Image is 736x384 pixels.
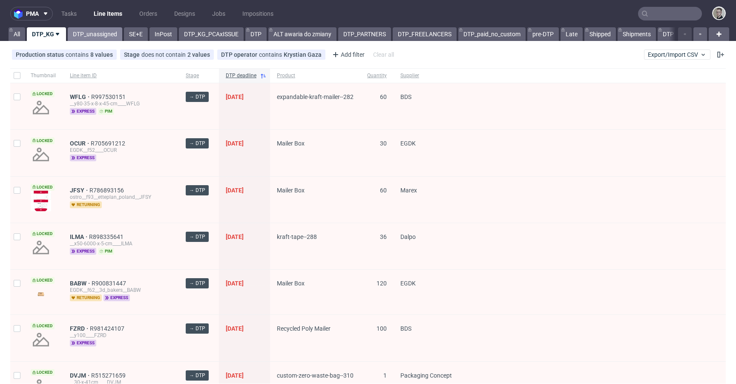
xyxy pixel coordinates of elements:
span: Production status [16,51,66,58]
span: Product [277,72,354,79]
img: version_two_editor_design.png [31,191,51,211]
span: expandable-kraft-mailer--282 [277,93,354,100]
span: 120 [377,280,387,287]
span: pim [98,248,114,255]
span: R900831447 [92,280,128,287]
span: Locked [31,184,55,191]
span: [DATE] [226,140,244,147]
img: Krystian Gaza [713,7,725,19]
span: Quantity [367,72,387,79]
a: DTP [245,27,267,41]
span: → DTP [189,325,205,332]
span: express [70,248,96,255]
span: 30 [380,140,387,147]
span: Export/Import CSV [648,51,707,58]
span: 36 [380,233,387,240]
span: Locked [31,137,55,144]
a: R705691212 [91,140,127,147]
span: → DTP [189,186,205,194]
span: Locked [31,323,55,329]
span: Locked [31,369,55,376]
a: DTP_KG [27,27,66,41]
img: no_design.png [31,237,51,258]
a: Impositions [237,7,279,20]
span: 60 [380,93,387,100]
span: Marex [400,187,417,194]
img: no_design.png [31,329,51,350]
a: DTP_KG_PCAxISSUE [179,27,244,41]
span: [DATE] [226,233,244,240]
span: returning [70,294,102,301]
div: ostro__f93__etteplan_poland__JFSY [70,194,172,201]
a: Jobs [207,7,230,20]
a: DTP_paid_no_custom [458,27,526,41]
span: express [103,294,130,301]
span: [DATE] [226,187,244,194]
a: ALT awaria do zmiany [268,27,336,41]
span: pim [98,108,114,115]
span: [DATE] [226,372,244,379]
span: → DTP [189,279,205,287]
div: Krystian Gaza [284,51,322,58]
span: → DTP [189,372,205,379]
div: __y100____FZRD [70,332,172,339]
span: Dalpo [400,233,416,240]
a: BABW [70,280,92,287]
img: logo [14,9,26,19]
span: → DTP [189,140,205,147]
span: R981424107 [90,325,126,332]
span: 100 [377,325,387,332]
div: Clear all [371,49,396,61]
a: InPost [149,27,177,41]
div: EGDK__f62__3d_bakers__BABW [70,287,172,294]
span: → DTP [189,93,205,101]
span: EGDK [400,140,416,147]
span: [DATE] [226,93,244,100]
span: [DATE] [226,280,244,287]
span: custom-zero-waste-bag--310 [277,372,354,379]
a: Orders [134,7,162,20]
div: EGDK__f52____OCUR [70,147,172,154]
a: Designs [169,7,200,20]
span: Line item ID [70,72,172,79]
a: DVJM [70,372,91,379]
a: All [9,27,25,41]
img: version_two_editor_design [31,288,51,300]
a: OCUR [70,140,91,147]
span: → DTP [189,233,205,241]
span: Locked [31,230,55,237]
span: kraft-tape--288 [277,233,317,240]
span: 60 [380,187,387,194]
span: R898335641 [89,233,125,240]
div: __x50-6000-x-5-cm____ILMA [70,240,172,247]
button: Export/Import CSV [644,49,710,60]
a: FZRD [70,325,90,332]
div: __y80-35-x-8-x-45-cm____WFLG [70,100,172,107]
span: Locked [31,90,55,97]
span: express [70,340,96,346]
a: WFLG [70,93,91,100]
span: DTP operator [221,51,259,58]
span: Packaging Concept [400,372,452,379]
div: 2 values [187,51,210,58]
a: R997530151 [91,93,127,100]
a: DTP_PARTNERS [338,27,391,41]
div: 8 values [90,51,113,58]
a: DTP_FREELANCERS [393,27,457,41]
span: R515271659 [91,372,127,379]
a: Line Items [89,7,127,20]
a: JFSY [70,187,89,194]
span: returning [70,201,102,208]
span: ILMA [70,233,89,240]
span: Locked [31,277,55,284]
span: Mailer Box [277,280,305,287]
span: pma [26,11,39,17]
a: Tasks [56,7,82,20]
span: express [70,154,96,161]
button: pma [10,7,53,20]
